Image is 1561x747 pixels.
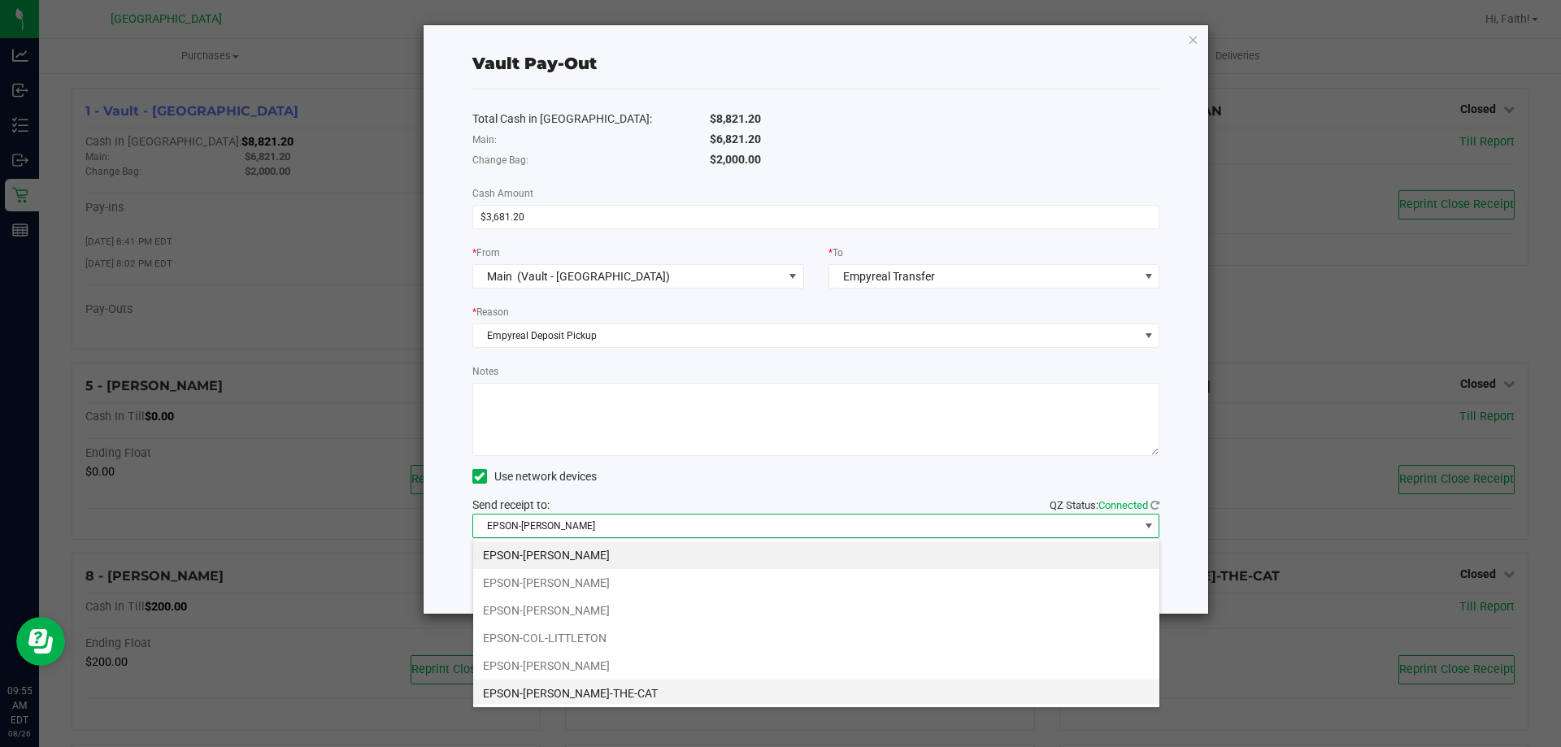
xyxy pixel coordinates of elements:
li: EPSON-[PERSON_NAME] [473,569,1159,597]
span: Connected [1098,499,1148,511]
span: $6,821.20 [710,132,761,145]
label: Reason [472,305,509,319]
label: To [828,245,843,260]
label: From [472,245,500,260]
span: Change Bag: [472,154,528,166]
div: Vault Pay-Out [472,51,597,76]
li: EPSON-[PERSON_NAME] [473,652,1159,680]
iframe: Resource center [16,617,65,666]
span: Empyreal Transfer [843,270,935,283]
li: EPSON-[PERSON_NAME] [473,541,1159,569]
span: $8,821.20 [710,112,761,125]
li: EPSON-[PERSON_NAME] [473,597,1159,624]
span: QZ Status: [1050,499,1159,511]
li: EPSON-[PERSON_NAME]-THE-CAT [473,680,1159,707]
span: Main [487,270,512,283]
span: (Vault - [GEOGRAPHIC_DATA]) [517,270,670,283]
label: Notes [472,364,498,379]
span: Cash Amount [472,188,533,199]
label: Use network devices [472,468,597,485]
span: $2,000.00 [710,153,761,166]
span: Send receipt to: [472,498,550,511]
span: Main: [472,134,497,145]
span: EPSON-[PERSON_NAME] [473,515,1139,537]
span: Empyreal Deposit Pickup [473,324,1139,347]
li: EPSON-COL-LITTLETON [473,624,1159,652]
span: Total Cash in [GEOGRAPHIC_DATA]: [472,112,652,125]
